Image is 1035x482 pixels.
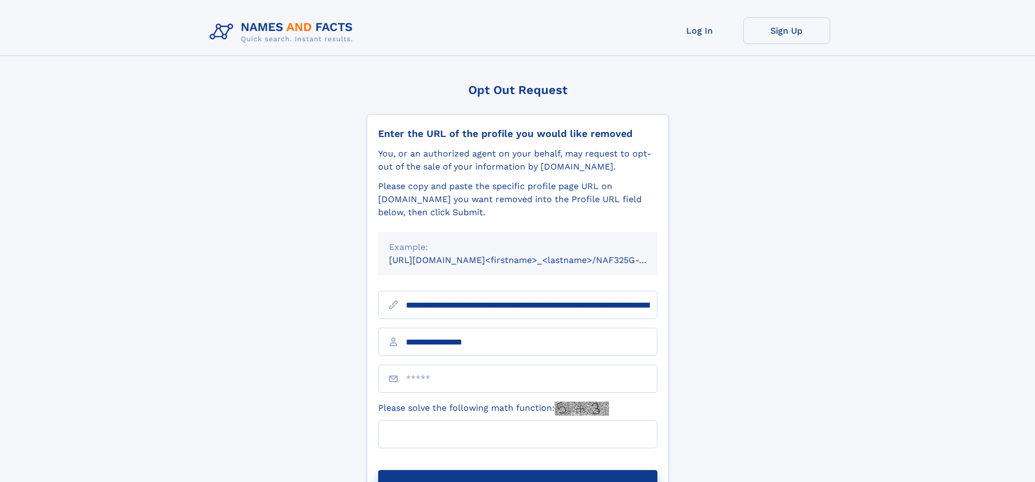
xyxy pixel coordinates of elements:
div: Opt Out Request [367,83,669,97]
div: Example: [389,241,647,254]
div: Please copy and paste the specific profile page URL on [DOMAIN_NAME] you want removed into the Pr... [378,180,657,219]
a: Sign Up [743,17,830,44]
img: Logo Names and Facts [205,17,362,47]
div: You, or an authorized agent on your behalf, may request to opt-out of the sale of your informatio... [378,147,657,173]
label: Please solve the following math function: [378,402,609,416]
a: Log In [656,17,743,44]
div: Enter the URL of the profile you would like removed [378,128,657,140]
small: [URL][DOMAIN_NAME]<firstname>_<lastname>/NAF325G-xxxxxxxx [389,255,678,265]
